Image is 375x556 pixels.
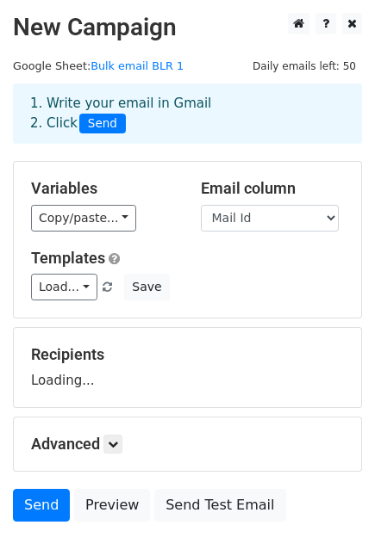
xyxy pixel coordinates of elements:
[154,489,285,522] a: Send Test Email
[201,179,345,198] h5: Email column
[247,59,362,72] a: Daily emails left: 50
[31,205,136,232] a: Copy/paste...
[31,345,344,364] h5: Recipients
[79,114,126,134] span: Send
[13,489,70,522] a: Send
[13,13,362,42] h2: New Campaign
[13,59,184,72] small: Google Sheet:
[17,94,358,133] div: 1. Write your email in Gmail 2. Click
[31,435,344,454] h5: Advanced
[74,489,150,522] a: Preview
[31,179,175,198] h5: Variables
[91,59,184,72] a: Bulk email BLR 1
[124,274,169,300] button: Save
[31,274,97,300] a: Load...
[31,249,105,267] a: Templates
[31,345,344,390] div: Loading...
[247,57,362,76] span: Daily emails left: 50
